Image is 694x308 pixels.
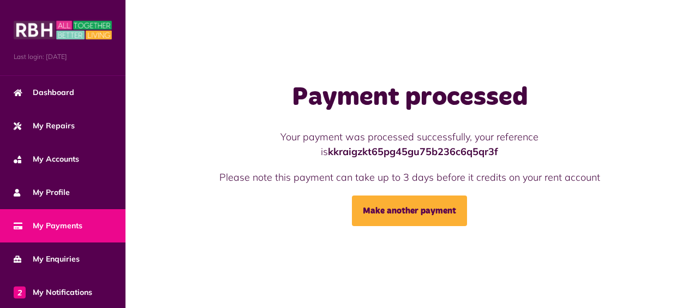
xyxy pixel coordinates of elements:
[14,286,26,298] span: 2
[14,220,82,232] span: My Payments
[14,287,92,298] span: My Notifications
[14,120,75,132] span: My Repairs
[14,187,70,198] span: My Profile
[14,87,74,98] span: Dashboard
[217,170,603,185] p: Please note this payment can take up to 3 days before it credits on your rent account
[14,52,112,62] span: Last login: [DATE]
[217,129,603,159] p: Your payment was processed successfully, your reference is
[328,145,498,158] strong: kkraigzkt65pg45gu75b236c6q5qr3f
[217,82,603,114] h1: Payment processed
[14,153,79,165] span: My Accounts
[14,253,80,265] span: My Enquiries
[352,196,467,226] a: Make another payment
[14,19,112,41] img: MyRBH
